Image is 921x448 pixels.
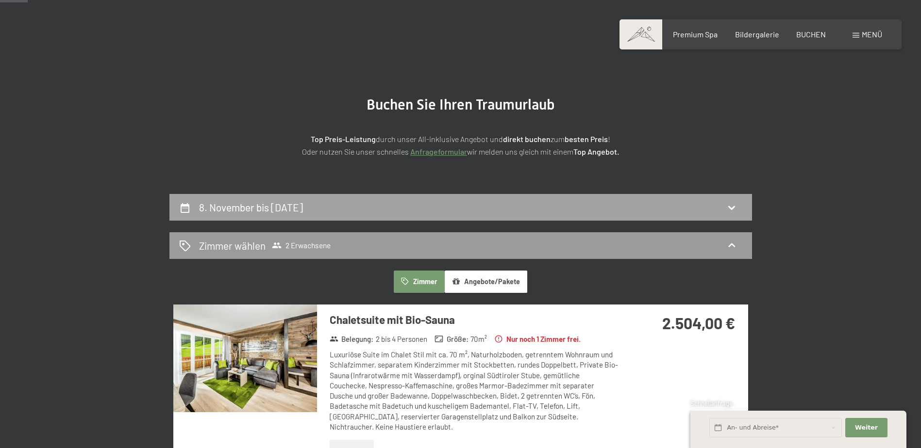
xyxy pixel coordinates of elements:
strong: Belegung : [330,334,374,344]
span: Schnellanfrage [690,400,733,407]
a: BUCHEN [796,30,826,39]
h3: Chaletsuite mit Bio-Sauna [330,312,619,327]
strong: direkt buchen [503,134,551,144]
strong: besten Preis [565,134,608,144]
h2: Zimmer wählen [199,239,266,253]
strong: 2.504,00 € [662,314,735,332]
button: Weiter [845,418,887,438]
h2: 8. November bis [DATE] [199,201,303,213]
span: 70 m² [470,334,487,344]
button: Zimmer [394,271,444,293]
a: Bildergalerie [735,30,779,39]
button: Angebote/Pakete [445,271,527,293]
div: Luxuriöse Suite im Chalet Stil mit ca. 70 m², Naturholzboden, getrenntem Wohnraum und Schlafzimme... [330,350,619,432]
strong: Nur noch 1 Zimmer frei. [494,334,581,344]
img: mss_renderimg.php [173,304,317,412]
a: Anfrageformular [410,147,467,156]
span: 2 bis 4 Personen [376,334,427,344]
a: Premium Spa [673,30,718,39]
span: Menü [862,30,882,39]
strong: Größe : [435,334,469,344]
p: durch unser All-inklusive Angebot und zum ! Oder nutzen Sie unser schnelles wir melden uns gleich... [218,133,703,158]
strong: Top Preis-Leistung [311,134,376,144]
span: 2 Erwachsene [272,240,331,250]
span: Weiter [855,423,878,432]
strong: Top Angebot. [573,147,619,156]
span: Buchen Sie Ihren Traumurlaub [367,96,555,113]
